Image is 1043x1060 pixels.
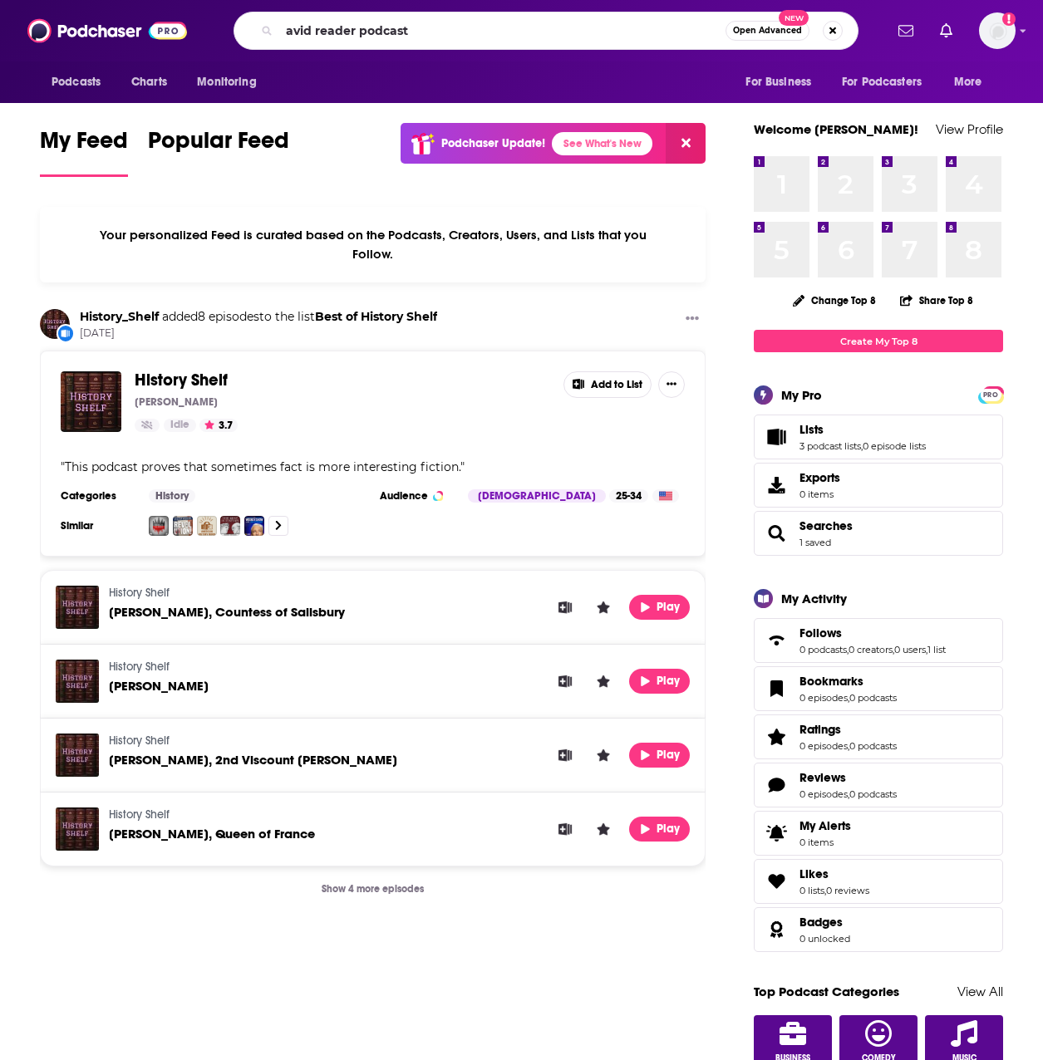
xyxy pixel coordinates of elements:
a: See What's New [552,132,652,155]
span: Follows [799,626,842,640]
span: Exports [799,470,840,485]
button: Play [629,743,690,768]
span: , [926,644,927,655]
a: George Boleyn, 2nd Viscount Rochford [109,753,397,767]
div: [DEMOGRAPHIC_DATA] [468,489,606,503]
span: Exports [760,474,793,497]
a: John Fisher [109,679,209,693]
span: [PERSON_NAME], Queen of France [109,826,315,842]
a: Reviews [760,773,793,797]
span: Play [657,600,681,614]
a: Lists [760,425,793,449]
button: Change Top 8 [783,290,886,311]
a: 0 podcasts [849,788,897,800]
span: , [848,692,849,704]
a: View Profile [936,121,1003,137]
a: Show notifications dropdown [933,17,959,45]
span: Reviews [799,770,846,785]
span: , [824,885,826,896]
span: , [861,440,863,452]
button: Show 4 more episodes [308,873,437,904]
span: Reviews [754,763,1003,807]
a: George Boleyn, 2nd Viscount Rochford [56,734,99,777]
a: History Shelf [109,807,170,822]
img: Margaret Pole, Countess of Salisbury [56,586,99,629]
button: open menu [831,66,946,98]
span: [PERSON_NAME], Countess of Salisbury [109,604,345,620]
span: Ratings [799,722,841,737]
span: My Alerts [799,818,851,833]
span: Play [657,822,681,836]
span: Monitoring [197,71,256,94]
img: American History Remix [197,516,217,536]
div: Search podcasts, credits, & more... [234,12,859,50]
img: Mary Tudor, Queen of France [56,807,99,851]
a: Exports [754,463,1003,508]
button: Add to List [553,817,578,842]
span: added 8 episodes [162,309,259,324]
span: Idle [170,417,189,434]
a: 0 users [894,644,926,655]
span: For Business [745,71,811,94]
button: open menu [185,66,278,98]
span: 0 items [799,488,840,500]
span: Play [657,674,681,688]
a: 1 saved [799,537,831,548]
h3: to the list [80,309,437,325]
h3: Categories [61,489,135,503]
span: Badges [754,907,1003,952]
a: Badges [760,918,793,941]
a: History_Shelf [40,309,70,339]
span: History Shelf [135,370,228,390]
button: 3.7 [199,419,238,432]
a: 0 reviews [826,885,869,896]
button: Play [629,669,690,694]
span: Lists [799,422,824,437]
span: " " [61,459,465,474]
div: Your personalized Feed is curated based on the Podcasts, Creators, Users, and Lists that you Follow. [40,207,706,282]
span: My Alerts [760,822,793,845]
a: Best of History Shelf [315,309,437,324]
button: Share Top 8 [899,284,974,317]
button: Add to List [553,595,578,620]
input: Search podcasts, credits, & more... [279,17,726,44]
span: Bookmarks [754,666,1003,711]
span: Ratings [754,714,1003,759]
span: [PERSON_NAME], 2nd Viscount [PERSON_NAME] [109,752,397,768]
span: [PERSON_NAME] [109,678,209,694]
img: Vulgar History: Revolution [173,516,193,536]
button: Leave a Rating [591,595,616,620]
button: Add to List [553,669,578,694]
span: Lists [754,415,1003,459]
a: Likes [760,870,793,893]
a: The Rest Is History [220,516,240,536]
svg: Add a profile image [1002,12,1016,26]
button: Leave a Rating [591,743,616,768]
span: Badges [799,915,843,930]
a: Likes [799,866,869,881]
button: open menu [40,66,122,98]
a: Popular Feed [148,126,289,177]
a: 0 episodes [799,788,848,800]
img: History Shelf [61,371,121,432]
a: 0 podcasts [849,740,897,752]
a: Ratings [799,722,897,737]
span: Searches [754,511,1003,556]
button: Play [629,595,690,620]
a: Follows [760,629,793,652]
a: 0 unlocked [799,933,850,945]
a: Podchaser - Follow, Share and Rate Podcasts [27,15,187,47]
a: View All [957,984,1003,999]
span: , [893,644,894,655]
a: Searches [760,522,793,545]
p: Podchaser Update! [441,136,545,150]
a: Badges [799,915,850,930]
a: History_Shelf [80,309,159,324]
a: Ratings [760,725,793,748]
img: The Weekly Show with Jon Stewart [244,516,264,536]
a: History [149,489,195,503]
